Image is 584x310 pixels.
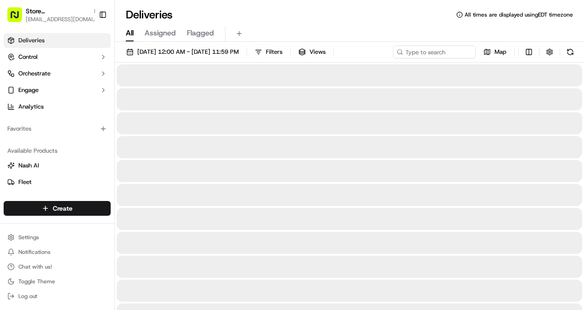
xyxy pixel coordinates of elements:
span: Map [494,48,506,56]
button: Filters [251,46,286,58]
button: Chat with us! [4,260,111,273]
span: Deliveries [18,36,45,45]
span: Orchestrate [18,69,51,78]
button: [DATE] 12:00 AM - [DATE] 11:59 PM [122,46,243,58]
span: Flagged [187,28,214,39]
input: Type to search [393,46,476,58]
a: Nash AI [7,161,107,170]
button: Store [GEOGRAPHIC_DATA] (Just Salad)[EMAIL_ADDRESS][DOMAIN_NAME] [4,4,95,26]
button: [EMAIL_ADDRESS][DOMAIN_NAME] [26,16,99,23]
span: Filters [266,48,282,56]
span: Assigned [145,28,176,39]
h1: Deliveries [126,7,173,22]
span: Engage [18,86,39,94]
span: All times are displayed using EDT timezone [465,11,573,18]
button: Map [479,46,511,58]
a: Deliveries [4,33,111,48]
span: Settings [18,234,39,241]
span: Create [53,204,73,213]
span: Analytics [18,103,44,111]
div: Available Products [4,144,111,158]
span: Log out [18,293,37,300]
span: Fleet [18,178,32,186]
button: Create [4,201,111,216]
span: Nash AI [18,161,39,170]
button: Toggle Theme [4,275,111,288]
a: Analytics [4,99,111,114]
span: Toggle Theme [18,278,55,285]
a: Fleet [7,178,107,186]
button: Notifications [4,246,111,258]
button: Nash AI [4,158,111,173]
button: Fleet [4,175,111,189]
button: Orchestrate [4,66,111,81]
span: [DATE] 12:00 AM - [DATE] 11:59 PM [137,48,239,56]
button: Views [294,46,330,58]
span: Notifications [18,248,51,256]
span: All [126,28,134,39]
button: Control [4,50,111,64]
button: Settings [4,231,111,244]
button: Engage [4,83,111,98]
button: Store [GEOGRAPHIC_DATA] (Just Salad) [26,6,89,16]
button: Refresh [564,46,577,58]
span: Views [309,48,326,56]
span: Control [18,53,38,61]
span: Chat with us! [18,263,52,270]
div: Favorites [4,121,111,136]
button: Log out [4,290,111,303]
